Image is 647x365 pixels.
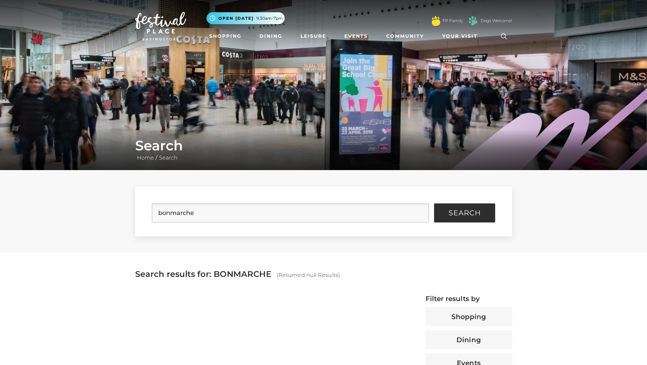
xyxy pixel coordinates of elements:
[152,203,429,222] input: Search Site
[481,18,512,24] a: Dogs Welcome!
[218,15,254,21] span: Open [DATE]
[434,203,495,222] button: Search
[135,137,512,154] h1: Search
[442,33,478,40] span: Your Visit
[135,269,271,279] span: Search results for: BONMARCHE
[426,307,512,326] button: Shopping
[206,12,285,24] button: Open [DATE] 9.30am-7pm
[342,30,371,43] a: Events
[426,295,512,303] h4: Filter results by
[426,330,512,349] button: Dining
[130,137,517,162] div: /
[277,272,340,278] span: (Returned null Results)
[439,30,484,43] a: Your Visit
[449,210,481,216] span: Search
[257,30,285,43] a: Dining
[298,30,329,43] a: Leisure
[443,18,463,24] a: FP Family
[206,30,244,43] a: Shopping
[135,12,186,40] img: Festival Place Logo
[383,30,427,43] a: Community
[135,154,156,161] a: Home
[157,154,179,161] a: Search
[256,15,283,21] span: 9.30am-7pm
